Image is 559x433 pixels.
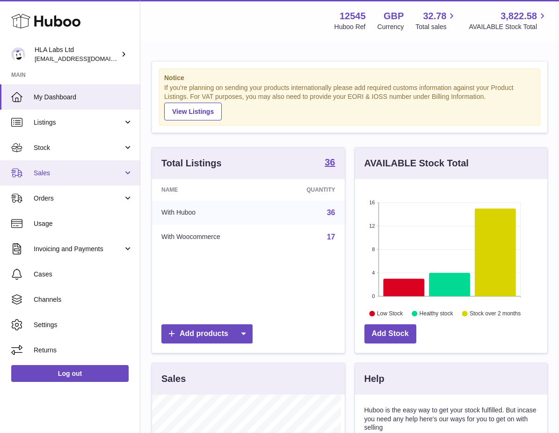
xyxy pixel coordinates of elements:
[35,55,138,62] span: [EMAIL_ADDRESS][DOMAIN_NAME]
[152,225,271,249] td: With Woocommerce
[34,245,123,254] span: Invoicing and Payments
[327,233,335,241] a: 17
[164,74,535,82] strong: Notice
[34,346,133,355] span: Returns
[372,293,375,299] text: 0
[334,22,366,31] div: Huboo Ref
[369,200,375,205] text: 16
[34,295,133,304] span: Channels
[501,10,537,22] span: 3,822.58
[372,270,375,276] text: 4
[470,310,521,317] text: Stock over 2 months
[325,157,335,167] strong: 36
[34,93,133,102] span: My Dashboard
[11,47,25,61] img: clinton@newgendirect.com
[161,157,222,170] h3: Total Listings
[372,246,375,252] text: 8
[415,10,457,31] a: 32.78 Total sales
[369,223,375,229] text: 12
[469,10,548,31] a: 3,822.58 AVAILABLE Stock Total
[377,310,403,317] text: Low Stock
[34,169,123,178] span: Sales
[364,373,385,385] h3: Help
[327,209,335,216] a: 36
[161,373,186,385] h3: Sales
[364,406,538,433] p: Huboo is the easy way to get your stock fulfilled. But incase you need any help here's our ways f...
[152,179,271,201] th: Name
[34,270,133,279] span: Cases
[152,201,271,225] td: With Huboo
[325,157,335,169] a: 36
[164,83,535,120] div: If you're planning on sending your products internationally please add required customs informati...
[164,103,222,120] a: View Listings
[34,194,123,203] span: Orders
[469,22,548,31] span: AVAILABLE Stock Total
[378,22,404,31] div: Currency
[161,324,253,343] a: Add products
[423,10,446,22] span: 32.78
[34,219,133,228] span: Usage
[271,179,344,201] th: Quantity
[340,10,366,22] strong: 12545
[34,143,123,152] span: Stock
[415,22,457,31] span: Total sales
[34,118,123,127] span: Listings
[35,45,119,63] div: HLA Labs Ltd
[34,321,133,329] span: Settings
[384,10,404,22] strong: GBP
[11,365,129,382] a: Log out
[364,324,416,343] a: Add Stock
[364,157,469,170] h3: AVAILABLE Stock Total
[419,310,453,317] text: Healthy stock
